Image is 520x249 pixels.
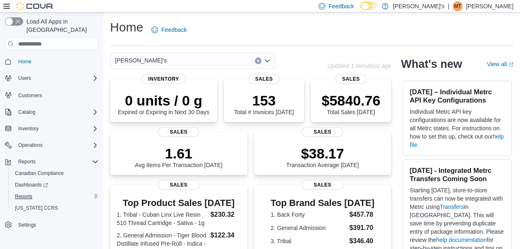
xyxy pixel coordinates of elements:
[15,170,64,177] span: Canadian Compliance
[328,2,354,10] span: Feedback
[12,168,67,178] a: Canadian Compliance
[2,55,102,67] button: Home
[15,205,58,211] span: [US_STATE] CCRS
[436,237,486,243] a: help documentation
[401,57,462,71] h2: What's new
[448,1,449,11] p: |
[360,2,378,10] input: Dark Mode
[117,211,207,227] dt: 1. Tribal - Cuban Linx Live Resin 510 Thread Cartridge - Sativa - 1g
[302,180,343,190] span: Sales
[15,73,98,83] span: Users
[15,193,32,200] span: Reports
[508,62,513,67] svg: External link
[15,90,98,100] span: Customers
[2,106,102,118] button: Catalog
[15,140,46,150] button: Operations
[15,91,46,101] a: Customers
[271,198,374,208] h3: Top Brand Sales [DATE]
[117,198,241,208] h3: Top Product Sales [DATE]
[135,145,223,168] div: Avg Items Per Transaction [DATE]
[271,224,346,232] dt: 2. General Admission
[453,1,462,11] div: Michaela Tchorek
[410,88,505,104] h3: [DATE] – Individual Metrc API Key Configurations
[18,142,43,148] span: Operations
[15,182,48,188] span: Dashboards
[271,211,346,219] dt: 1. Back Forty
[8,168,102,179] button: Canadian Compliance
[211,230,241,240] dd: $122.34
[2,156,102,168] button: Reports
[321,92,380,109] p: $5840.76
[110,19,143,36] h1: Home
[158,180,199,190] span: Sales
[335,74,367,84] span: Sales
[349,223,374,233] dd: $391.70
[15,157,98,167] span: Reports
[15,56,98,67] span: Home
[15,73,34,83] button: Users
[12,180,98,190] span: Dashboards
[12,168,98,178] span: Canadian Compliance
[12,180,51,190] a: Dashboards
[454,1,461,11] span: MT
[2,123,102,134] button: Inventory
[264,57,271,64] button: Open list of options
[18,75,31,81] span: Users
[12,192,36,201] a: Reports
[15,220,98,230] span: Settings
[15,124,42,134] button: Inventory
[148,22,190,38] a: Feedback
[18,222,36,228] span: Settings
[286,145,359,168] div: Transaction Average [DATE]
[23,17,98,34] span: Load All Apps in [GEOGRAPHIC_DATA]
[255,57,261,64] button: Clear input
[410,108,505,149] p: Individual Metrc API key configurations are now available for all Metrc states. For instructions ...
[349,210,374,220] dd: $457.78
[8,191,102,202] button: Reports
[302,127,343,137] span: Sales
[2,89,102,101] button: Customers
[271,237,346,245] dt: 3. Tribal
[8,202,102,214] button: [US_STATE] CCRS
[15,107,38,117] button: Catalog
[327,62,391,69] p: Updated 1 minute(s) ago
[2,139,102,151] button: Operations
[135,145,223,162] p: 1.61
[141,74,186,84] span: Inventory
[15,124,98,134] span: Inventory
[234,92,294,109] p: 153
[15,57,35,67] a: Home
[15,157,39,167] button: Reports
[321,92,380,115] div: Total Sales [DATE]
[410,166,505,183] h3: [DATE] - Integrated Metrc Transfers Coming Soon
[115,55,167,65] span: [PERSON_NAME]'s
[118,92,209,115] div: Expired or Expiring in Next 30 Days
[15,107,98,117] span: Catalog
[466,1,513,11] p: [PERSON_NAME]
[18,125,38,132] span: Inventory
[12,203,98,213] span: Washington CCRS
[211,210,241,220] dd: $230.32
[17,2,54,10] img: Cova
[234,92,294,115] div: Total # Invoices [DATE]
[410,133,503,148] a: help file
[12,203,61,213] a: [US_STATE] CCRS
[118,92,209,109] p: 0 units / 0 g
[8,179,102,191] a: Dashboards
[2,72,102,84] button: Users
[286,145,359,162] p: $38.17
[440,204,464,210] a: Transfers
[161,26,187,34] span: Feedback
[12,192,98,201] span: Reports
[18,92,42,99] span: Customers
[18,158,36,165] span: Reports
[18,109,35,115] span: Catalog
[158,127,199,137] span: Sales
[15,140,98,150] span: Operations
[393,1,444,11] p: [PERSON_NAME]'s
[249,74,280,84] span: Sales
[487,61,513,67] a: View allExternal link
[15,220,39,230] a: Settings
[18,58,31,65] span: Home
